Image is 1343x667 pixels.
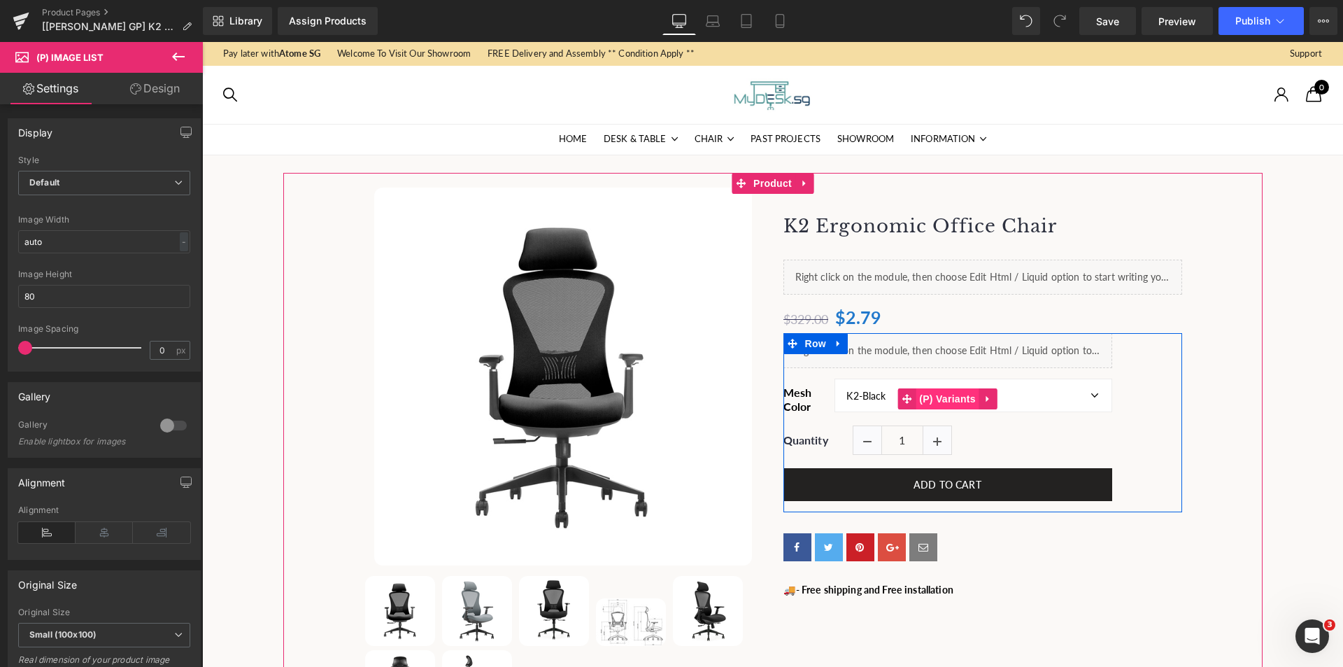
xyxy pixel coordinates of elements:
p: 🚚 [581,540,980,556]
a: Design [104,73,206,104]
span: [[PERSON_NAME] GP] K2 Product [42,21,176,32]
a: SHOWROOM [635,82,692,113]
span: Library [229,15,262,27]
a: PAST PROJECTS [548,82,618,113]
span: Preview [1158,14,1196,29]
div: Enable lightbox for images [18,437,144,447]
div: Original Size [18,608,190,617]
div: Gallery [18,419,146,434]
button: Add To Cart [581,426,910,459]
img: K2 Ergonomic Office Chair [172,146,550,524]
label: Mesh Color [581,344,633,377]
div: Style [18,155,190,165]
img: My Desk Logo [518,32,623,73]
span: px [176,346,188,355]
a: Laptop [696,7,730,35]
b: Default [29,177,59,188]
span: 3 [1324,619,1335,631]
div: Alignment [18,469,66,489]
img: K2 Ergonomic Office Chair [317,534,387,604]
button: Redo [1046,7,1074,35]
span: FREE Delivery and Assembly ** Condition Apply ** [285,3,492,20]
span: $2.79 [633,260,680,291]
strong: Atome SG [77,6,118,17]
div: Image Width [18,215,190,225]
span: Publish [1235,15,1270,27]
a: Support [1088,3,1120,20]
a: Product Pages [42,7,203,18]
a: Sign in [1072,37,1087,69]
div: Assign Products [289,15,367,27]
span: $329.00 [581,269,627,285]
b: Small (100x100) [29,629,97,640]
a: CHAIR [492,82,532,113]
a: Winkelwagen [1104,37,1120,68]
button: Undo [1012,7,1040,35]
img: K2 Ergonomic Office Chair [394,556,464,604]
div: Gallery [18,383,50,402]
span: Welcome To Visit Our Showroom [135,3,269,20]
button: More [1309,7,1337,35]
input: auto [18,285,190,308]
label: Quantity [581,391,651,405]
button: Publish [1218,7,1304,35]
a: search [21,37,35,69]
div: Image Spacing [18,324,190,334]
a: Mobile [763,7,797,35]
span: Product [548,131,593,152]
span: (P) Variants [713,346,777,367]
div: Display [18,119,52,139]
a: Expand / Collapse [627,291,646,312]
a: Preview [1142,7,1213,35]
img: K2 Ergonomic Office Chair [163,534,233,604]
a: Tablet [730,7,763,35]
a: INFORMATION [709,82,784,113]
a: New Library [203,7,272,35]
a: DESK & TABLE [402,82,476,113]
input: auto [18,230,190,253]
span: Row [599,291,627,312]
img: K2 Ergonomic Office Chair [240,534,310,604]
div: Image Height [18,269,190,279]
b: - Free shipping and Free installation [594,542,751,554]
iframe: Intercom live chat [1295,619,1329,653]
a: K2 Ergonomic Office Chair [581,174,855,195]
img: K2 Ergonomic Office Chair [471,534,541,604]
span: Save [1096,14,1119,29]
a: HOME [357,82,385,113]
nav: Menu [21,82,1120,113]
span: (P) Image List [36,52,104,63]
a: Expand / Collapse [777,346,795,367]
a: Desktop [662,7,696,35]
a: Expand / Collapse [593,131,611,152]
span: Add To Cart [711,437,779,449]
div: Original Size [18,571,77,591]
span: Pay later with [21,3,118,20]
div: - [180,232,188,251]
div: Alignment [18,505,190,515]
